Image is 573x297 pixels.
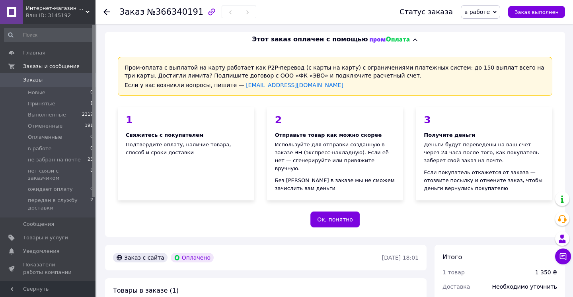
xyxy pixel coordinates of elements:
div: Статус заказа [400,8,453,16]
time: [DATE] 18:01 [382,254,419,261]
span: Выполненные [28,111,66,118]
span: Товары и услуги [23,234,68,241]
button: Чат с покупателем [555,248,571,264]
span: Главная [23,49,45,56]
span: 2 [90,197,93,211]
a: [EMAIL_ADDRESS][DOMAIN_NAME] [246,82,343,88]
div: Вернуться назад [103,8,110,16]
div: 1 [126,115,246,125]
button: Ок, понятно [310,212,360,227]
span: Заказ [119,7,144,17]
div: Заказ с сайта [113,253,168,262]
span: Показатели работы компании [23,261,74,276]
span: Уведомления [23,248,59,255]
span: ожидает оплату [28,186,73,193]
span: Получите деньги [424,132,475,138]
span: Оплаченные [28,134,62,141]
span: Отмененные [28,122,62,130]
span: Новые [28,89,45,96]
div: Пром-оплата с выплатой на карту работает как P2P-перевод (с карты на карту) с ограничениями плате... [118,57,552,96]
span: Итого [442,253,462,261]
span: не забран на почте [28,156,81,163]
span: Товары в заказе (1) [113,287,179,294]
div: Если у вас возникли вопросы, пишите — [125,81,546,89]
div: Используйте для отправки созданную в заказе ЭН (экспресс-накладную). Если её нет — сгенерируйте и... [275,141,396,173]
button: Заказ выполнен [508,6,565,18]
span: Этот заказ оплачен с помощью [252,35,368,44]
span: 0 [90,134,93,141]
span: Принятые [28,100,55,107]
div: Если покупатель откажется от заказа — отозвите посылку и отмените заказ, чтобы деньги вернулись п... [424,169,544,192]
div: Ваш ID: 3145192 [26,12,95,19]
span: 2317 [82,111,93,118]
div: 3 [424,115,544,125]
span: Заказ выполнен [515,9,559,15]
span: нет связи с заказчиком [28,167,90,182]
div: Оплачено [171,253,214,262]
div: Подтвердите оплату, наличие товара, способ и сроки доставки [118,107,254,200]
span: 0 [90,186,93,193]
span: 8 [90,167,93,182]
span: 0 [90,89,93,96]
span: Заказы и сообщения [23,63,80,70]
span: передан в службу доставки [28,197,90,211]
span: 191 [85,122,93,130]
span: 1 товар [442,269,465,276]
span: в работе [28,145,52,152]
span: Доставка [442,283,470,290]
span: Свяжитесь с покупателем [126,132,203,138]
span: в работе [464,9,490,15]
input: Поиск [4,28,94,42]
span: Сообщения [23,221,54,228]
span: 0 [90,145,93,152]
span: 1 [90,100,93,107]
div: Необходимо уточнить [487,278,562,295]
div: 2 [275,115,396,125]
span: Интернет-магазин BIO - REVITA [26,5,86,12]
span: Отправьте товар как можно скорее [275,132,382,138]
span: Заказы [23,76,43,83]
span: №366340191 [147,7,203,17]
div: Деньги будут переведены на ваш счет через 24 часа после того, как покупатель заберет свой заказ н... [424,141,544,165]
span: 25 [88,156,93,163]
div: 1 350 ₴ [535,268,557,276]
div: Без [PERSON_NAME] в заказе мы не сможем зачислить вам деньги [275,177,396,192]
